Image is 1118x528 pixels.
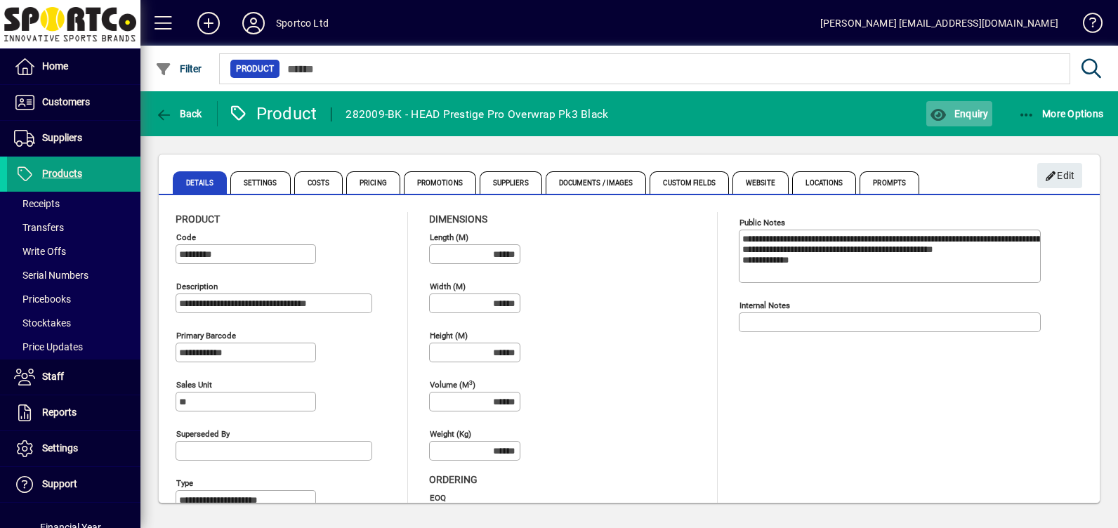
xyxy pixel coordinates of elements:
a: Suppliers [7,121,140,156]
button: More Options [1015,101,1107,126]
span: Documents / Images [546,171,647,194]
mat-label: Width (m) [430,282,466,291]
mat-label: Length (m) [430,232,468,242]
span: Edit [1045,164,1075,187]
button: Enquiry [926,101,992,126]
span: Product [176,213,220,225]
span: Ordering [429,474,478,485]
span: Suppliers [42,132,82,143]
span: Back [155,108,202,119]
span: Settings [230,171,291,194]
mat-label: Internal Notes [739,301,790,310]
span: Products [42,168,82,179]
span: Locations [792,171,856,194]
app-page-header-button: Back [140,101,218,126]
div: 282009-BK - HEAD Prestige Pro Overwrap Pk3 Black [346,103,608,126]
span: Reports [42,407,77,418]
a: Receipts [7,192,140,216]
a: Home [7,49,140,84]
span: More Options [1018,108,1104,119]
span: Costs [294,171,343,194]
div: Product [228,103,317,125]
mat-label: Superseded by [176,429,230,439]
mat-label: Public Notes [739,218,785,227]
mat-label: Sales unit [176,380,212,390]
a: Support [7,467,140,502]
a: Reports [7,395,140,430]
span: Transfers [14,222,64,233]
span: Pricing [346,171,400,194]
span: Staff [42,371,64,382]
a: Serial Numbers [7,263,140,287]
a: Staff [7,359,140,395]
mat-label: Code [176,232,196,242]
div: [PERSON_NAME] [EMAIL_ADDRESS][DOMAIN_NAME] [820,12,1058,34]
a: Pricebooks [7,287,140,311]
mat-label: Description [176,282,218,291]
span: Settings [42,442,78,454]
button: Profile [231,11,276,36]
a: Customers [7,85,140,120]
button: Add [186,11,231,36]
button: Back [152,101,206,126]
span: Filter [155,63,202,74]
span: Pricebooks [14,293,71,305]
span: Details [173,171,227,194]
a: Settings [7,431,140,466]
a: Stocktakes [7,311,140,335]
span: Suppliers [480,171,542,194]
span: Prompts [860,171,919,194]
span: Custom Fields [650,171,728,194]
span: Receipts [14,198,60,209]
button: Filter [152,56,206,81]
a: Knowledge Base [1072,3,1100,48]
div: Sportco Ltd [276,12,329,34]
span: Price Updates [14,341,83,352]
span: Website [732,171,789,194]
span: Customers [42,96,90,107]
mat-label: EOQ [430,493,446,503]
mat-label: Weight (Kg) [430,429,471,439]
span: Enquiry [930,108,988,119]
span: Write Offs [14,246,66,257]
span: Home [42,60,68,72]
mat-label: Primary barcode [176,331,236,341]
span: Serial Numbers [14,270,88,281]
span: Dimensions [429,213,487,225]
span: Product [236,62,274,76]
a: Write Offs [7,239,140,263]
button: Edit [1037,163,1082,188]
a: Transfers [7,216,140,239]
sup: 3 [469,378,473,385]
mat-label: Height (m) [430,331,468,341]
span: Promotions [404,171,476,194]
span: Stocktakes [14,317,71,329]
a: Price Updates [7,335,140,359]
mat-label: Volume (m ) [430,380,475,390]
span: Support [42,478,77,489]
mat-label: Type [176,478,193,488]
